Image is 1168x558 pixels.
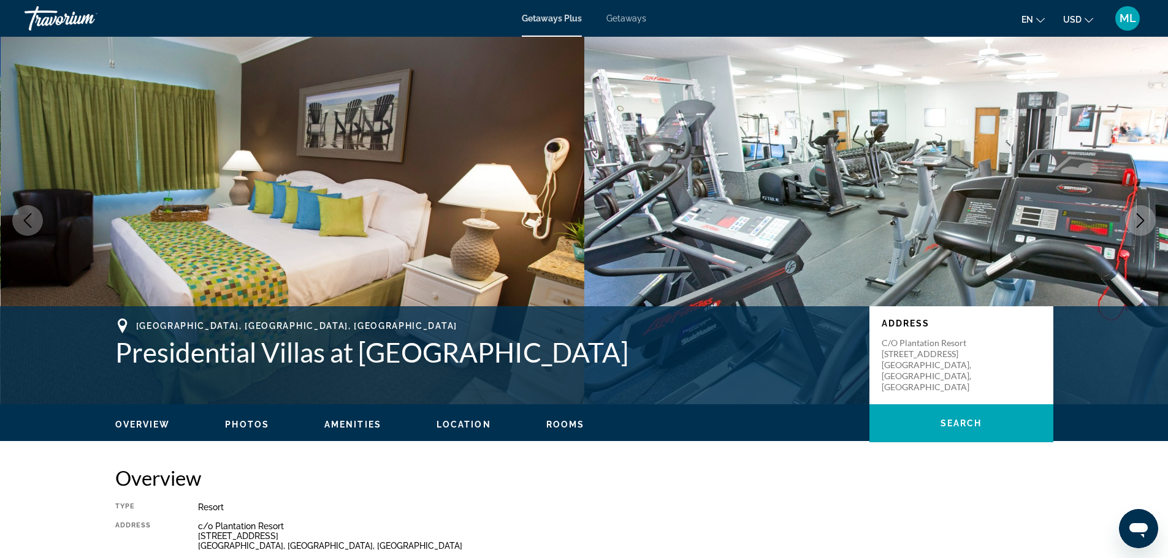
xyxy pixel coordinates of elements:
[1021,15,1033,25] span: en
[115,420,170,429] span: Overview
[606,13,646,23] a: Getaways
[115,502,167,512] div: Type
[546,419,585,430] button: Rooms
[1120,12,1136,25] span: ML
[522,13,582,23] a: Getaways Plus
[115,419,170,430] button: Overview
[198,521,1053,551] div: c/o Plantation Resort [STREET_ADDRESS] [GEOGRAPHIC_DATA], [GEOGRAPHIC_DATA], [GEOGRAPHIC_DATA]
[437,419,491,430] button: Location
[12,205,43,236] button: Previous image
[1063,15,1082,25] span: USD
[115,336,857,368] h1: Presidential Villas at [GEOGRAPHIC_DATA]
[225,419,269,430] button: Photos
[1063,10,1093,28] button: Change currency
[869,404,1053,442] button: Search
[1112,6,1143,31] button: User Menu
[115,521,167,551] div: Address
[225,420,269,429] span: Photos
[882,337,980,393] p: c/o Plantation Resort [STREET_ADDRESS] [GEOGRAPHIC_DATA], [GEOGRAPHIC_DATA], [GEOGRAPHIC_DATA]
[546,420,585,429] span: Rooms
[115,466,1053,490] h2: Overview
[25,2,147,34] a: Travorium
[941,418,982,428] span: Search
[882,319,1041,328] p: Address
[1119,509,1158,548] iframe: Button to launch messaging window
[1125,205,1156,236] button: Next image
[324,419,381,430] button: Amenities
[324,420,381,429] span: Amenities
[1021,10,1045,28] button: Change language
[437,420,491,429] span: Location
[198,502,1053,512] div: Resort
[136,321,457,331] span: [GEOGRAPHIC_DATA], [GEOGRAPHIC_DATA], [GEOGRAPHIC_DATA]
